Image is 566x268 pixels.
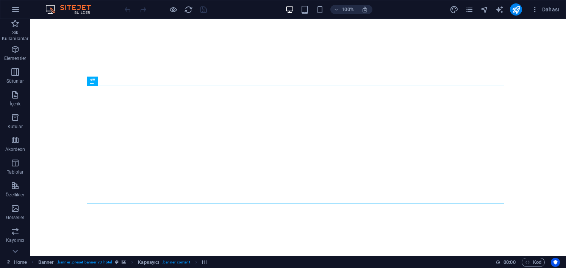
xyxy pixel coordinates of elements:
[503,258,515,267] span: 00 00
[7,169,24,175] p: Tablolar
[6,78,24,84] p: Sütunlar
[169,5,178,14] button: Ön izleme modundan çıkıp düzenlemeye devam etmek için buraya tıklayın
[512,5,521,14] i: Yayınla
[202,258,208,267] span: Seçmek için tıkla. Düzenlemek için çift tıkla
[6,192,24,198] p: Özellikler
[509,259,510,265] span: :
[38,258,54,267] span: Seçmek için tıkla. Düzenlemek için çift tıkla
[342,5,354,14] h6: 100%
[57,258,112,267] span: . banner .preset-banner-v3-hotel
[6,258,27,267] a: Seçimi iptal etmek için tıkla. Sayfaları açmak için çift tıkla
[5,146,25,152] p: Akordeon
[38,258,208,267] nav: breadcrumb
[138,258,159,267] span: Seçmek için tıkla. Düzenlemek için çift tıkla
[8,124,23,130] p: Kutular
[4,55,26,61] p: Elementler
[162,258,190,267] span: . banner-content
[115,260,119,264] i: Bu element, özelleştirilebilir bir ön ayar
[6,215,24,221] p: Görseller
[330,5,357,14] button: 100%
[528,3,563,16] button: Dahası
[551,258,560,267] button: Usercentrics
[510,3,522,16] button: publish
[9,101,20,107] p: İçerik
[122,260,126,264] i: Bu element, arka plan içeriyor
[44,5,100,14] img: Editor Logo
[525,258,541,267] span: Kod
[480,5,489,14] button: navigator
[6,237,24,243] p: Kaydırıcı
[184,5,193,14] i: Sayfayı yeniden yükleyin
[531,6,560,13] span: Dahası
[480,5,489,14] i: Navigatör
[496,258,516,267] h6: Oturum süresi
[450,5,458,14] i: Tasarım (Ctrl+Alt+Y)
[522,258,545,267] button: Kod
[184,5,193,14] button: reload
[495,5,504,14] button: text_generator
[495,5,504,14] i: AI Writer
[361,6,368,13] i: Yeniden boyutlandırmada yakınlaştırma düzeyini seçilen cihaza uyacak şekilde otomatik olarak ayarla.
[465,5,474,14] i: Sayfalar (Ctrl+Alt+S)
[464,5,474,14] button: pages
[449,5,458,14] button: design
